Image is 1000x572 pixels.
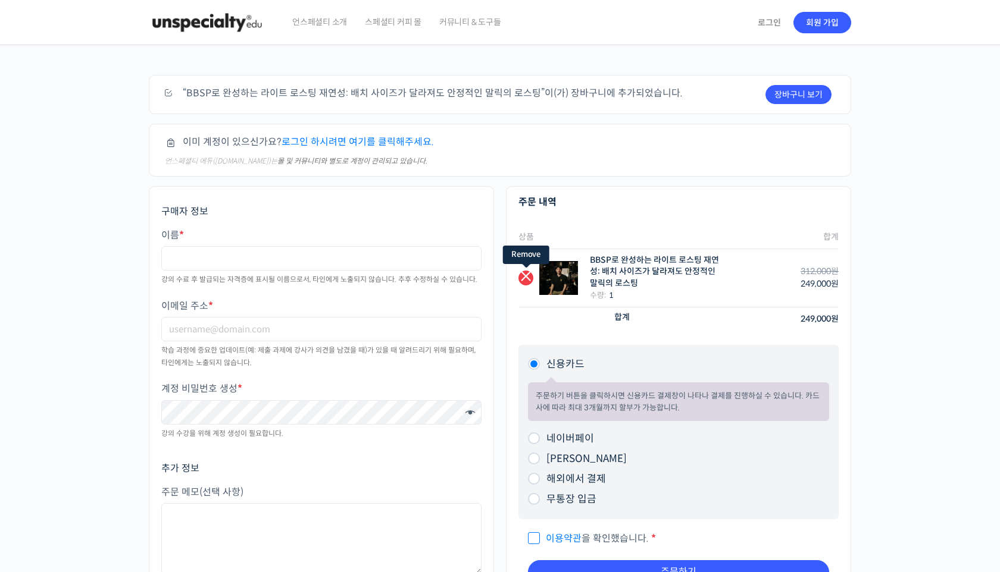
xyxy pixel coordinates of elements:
span: 원 [831,313,839,324]
label: 이메일 주소 [161,301,482,312]
div: 강의 수료 후 발급되는 자격증에 표시될 이름으로서, 타인에게 노출되지 않습니다. 추후 수정하실 수 있습니다. [161,274,482,285]
label: 계정 비밀번호 생성 [161,384,482,394]
th: 합계 [727,225,839,249]
bdi: 249,000 [801,313,839,324]
label: 무통장 입금 [546,493,596,505]
div: 언스페셜티 에듀([DOMAIN_NAME])는 [165,156,832,166]
a: 로그인 하시려면 여기를 클릭해주세요. [282,136,434,148]
strong: 1 [609,290,614,300]
abbr: 필수 [237,382,242,395]
a: 로그인 [751,9,788,36]
abbr: 필수 [651,532,656,545]
h3: 추가 정보 [161,462,482,475]
a: 홈 [4,377,79,407]
a: Remove this item [518,271,533,285]
h3: 주문 내역 [518,196,839,209]
p: 주문하기 버튼을 클릭하시면 신용카드 결제창이 나타나 결제를 진행하실 수 있습니다. 카드사에 따라 최대 3개월까지 할부가 가능합니다. [536,390,821,413]
input: username@domain.com [161,317,482,341]
a: 설정 [154,377,229,407]
div: 강의 수강을 위해 계정 생성이 필요합니다. [161,428,482,439]
span: 홈 [37,395,45,404]
bdi: 249,000 [801,278,839,289]
div: 이미 계정이 있으신가요? [149,124,851,177]
abbr: 필수 [208,300,213,312]
strong: 몰 및 커뮤니티와 별도로 계정이 관리되고 있습니다. [277,156,427,165]
h3: 구매자 정보 [161,205,482,218]
div: “BBSP로 완성하는 라이트 로스팅 재연성: 배치 사이즈가 달라져도 안정적인 말릭의 로스팅”이(가) 장바구니에 추가되었습니다. [149,75,851,114]
span: 원 [831,266,839,276]
label: [PERSON_NAME] [546,452,627,465]
div: BBSP로 완성하는 라이트 로스팅 재연성: 배치 사이즈가 달라져도 안정적인 말릭의 로스팅 [590,254,720,290]
label: 해외에서 결제 [546,473,606,485]
a: 장바구니 보기 [765,85,832,104]
th: 합계 [518,307,727,331]
label: 이름 [161,230,482,241]
abbr: 필수 [179,229,184,241]
span: 대화 [109,395,123,405]
span: 설정 [184,395,198,404]
div: 수량: [590,289,720,301]
a: 이용약관 [546,532,582,545]
th: 상품 [518,225,727,249]
span: 원 [831,278,839,289]
div: 학습 과정에 중요한 업데이트(예: 제출 과제에 강사가 의견을 남겼을 때)가 있을 때 알려드리기 위해 필요하며, 타인에게는 노출되지 않습니다. [161,344,482,369]
a: 회원 가입 [793,12,851,33]
span: 을 확인했습니다. [528,532,649,545]
label: 주문 메모 [161,487,482,498]
a: 대화 [79,377,154,407]
label: 네이버페이 [546,432,594,445]
bdi: 312,000 [801,266,839,276]
label: 신용카드 [546,358,585,370]
span: (선택 사항) [199,486,243,498]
